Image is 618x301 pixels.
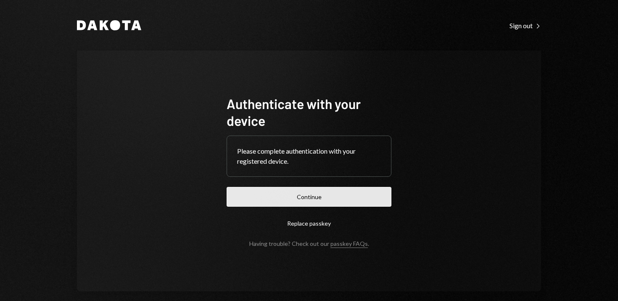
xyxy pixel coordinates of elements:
div: Please complete authentication with your registered device. [237,146,381,166]
div: Having trouble? Check out our . [249,240,369,247]
button: Continue [227,187,391,207]
h1: Authenticate with your device [227,95,391,129]
a: Sign out [510,21,541,30]
a: passkey FAQs [330,240,368,248]
button: Replace passkey [227,213,391,233]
